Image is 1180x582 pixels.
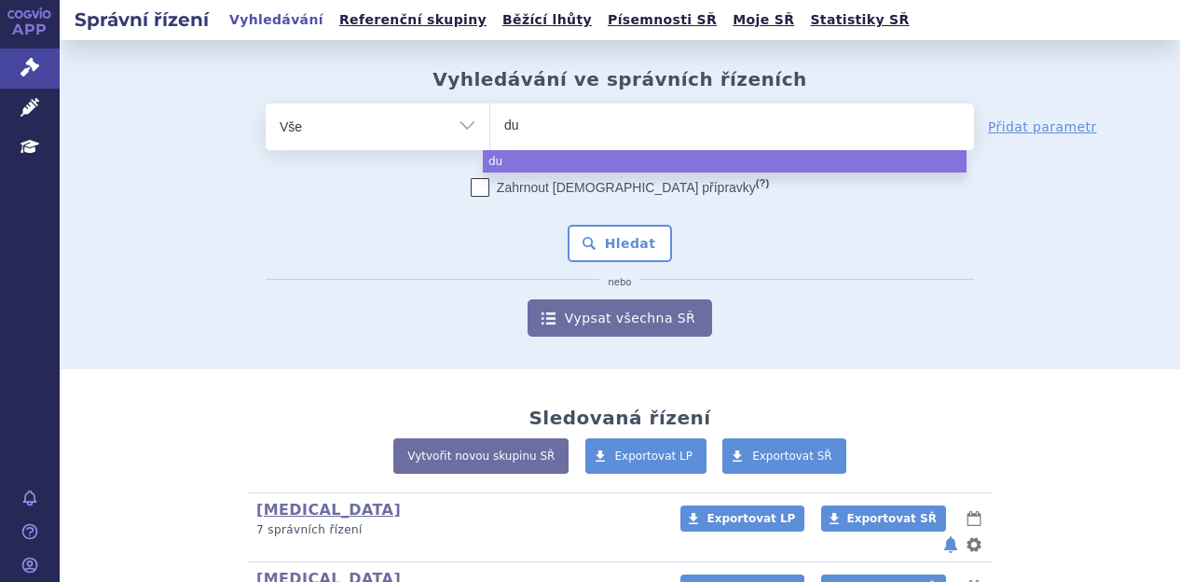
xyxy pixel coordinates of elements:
[941,533,960,556] button: notifikace
[256,522,656,538] p: 7 správních řízení
[599,277,641,288] i: nebo
[256,501,401,519] a: [MEDICAL_DATA]
[847,512,937,525] span: Exportovat SŘ
[497,7,597,33] a: Běžící lhůty
[722,438,846,474] a: Exportovat SŘ
[707,512,795,525] span: Exportovat LP
[471,178,769,197] label: Zahrnout [DEMOGRAPHIC_DATA] přípravky
[334,7,492,33] a: Referenční skupiny
[804,7,914,33] a: Statistiky SŘ
[752,450,832,463] span: Exportovat SŘ
[965,507,983,530] button: lhůty
[224,7,329,33] a: Vyhledávání
[727,7,800,33] a: Moje SŘ
[393,438,569,474] a: Vytvořit novou skupinu SŘ
[60,7,224,33] h2: Správní řízení
[528,299,712,337] a: Vypsat všechna SŘ
[602,7,722,33] a: Písemnosti SŘ
[965,533,983,556] button: nastavení
[483,150,967,173] li: du
[615,450,693,463] span: Exportovat LP
[756,177,769,189] abbr: (?)
[528,407,710,429] h2: Sledovaná řízení
[432,68,807,90] h2: Vyhledávání ve správních řízeních
[568,225,673,262] button: Hledat
[988,118,1097,136] a: Přidat parametr
[821,506,946,532] a: Exportovat SŘ
[585,438,707,474] a: Exportovat LP
[680,506,804,532] a: Exportovat LP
